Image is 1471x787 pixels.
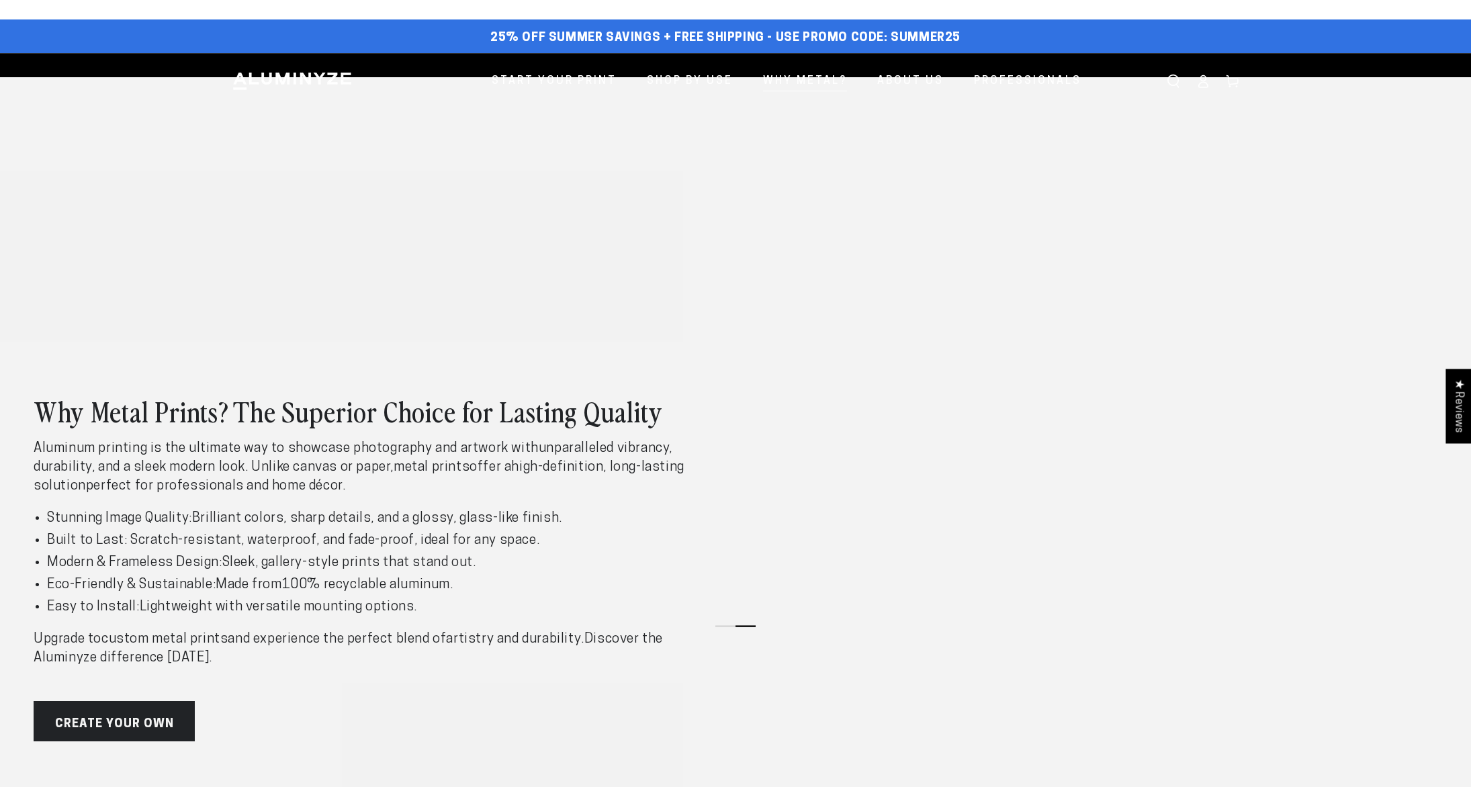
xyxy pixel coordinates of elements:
[34,394,702,428] h2: Why Metal Prints? The Superior Choice for Lasting Quality
[232,71,353,91] img: Aluminyze
[637,64,743,99] a: Shop By Use
[47,509,702,528] li: Brilliant colors, sharp details, and a glossy, glass-like finish.
[101,633,228,646] strong: custom metal prints
[974,72,1081,91] span: Professionals
[34,701,195,741] a: Create Your Own
[490,31,961,46] span: 25% off Summer Savings + Free Shipping - Use Promo Code: SUMMER25
[394,461,470,474] strong: metal prints
[47,553,702,572] li: Sleek, gallery-style prints that stand out.
[47,531,702,550] li: , ideal for any space.
[446,633,581,646] strong: artistry and durability
[647,72,733,91] span: Shop By Use
[34,630,702,667] p: Upgrade to and experience the perfect blend of .
[47,598,702,616] li: Lightweight with versatile mounting options.
[867,64,954,99] a: About Us
[130,534,414,547] strong: Scratch-resistant, waterproof, and fade-proof
[482,64,627,99] a: Start Your Print
[47,578,216,592] strong: Eco-Friendly & Sustainable:
[753,64,857,99] a: Why Metal?
[47,534,127,547] strong: Built to Last:
[47,512,192,525] strong: Stunning Image Quality:
[1159,66,1188,96] summary: Search our site
[282,578,450,592] strong: 100% recyclable aluminum
[763,72,847,91] span: Why Metal?
[877,72,944,91] span: About Us
[492,72,617,91] span: Start Your Print
[47,600,140,614] strong: Easy to Install:
[47,575,702,594] li: Made from .
[1445,369,1471,443] div: Click to open Judge.me floating reviews tab
[34,461,684,493] strong: high-definition, long-lasting solution
[47,556,222,569] strong: Modern & Frameless Design:
[34,439,702,496] p: Aluminum printing is the ultimate way to showcase photography and artwork with . Unlike canvas or...
[964,64,1091,99] a: Professionals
